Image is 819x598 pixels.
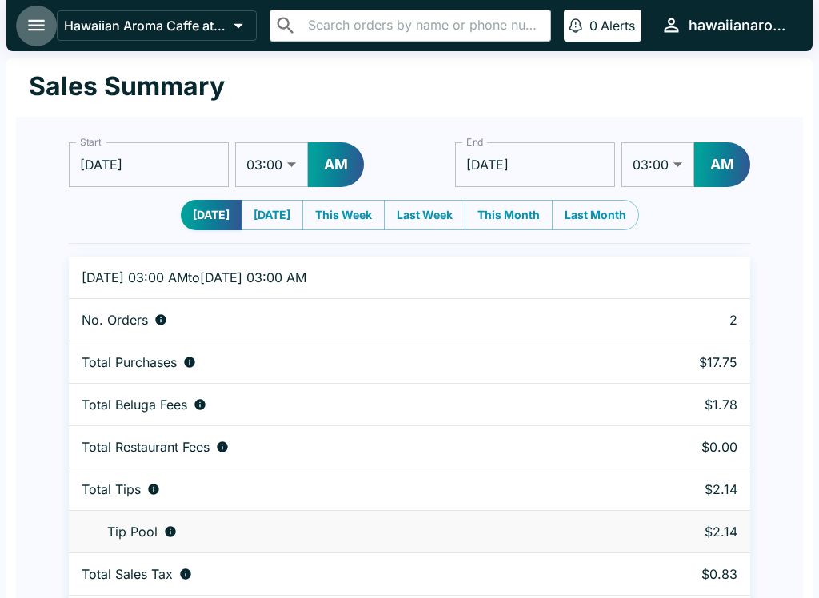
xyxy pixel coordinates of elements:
[82,439,589,455] div: Fees paid by diners to restaurant
[82,566,173,582] p: Total Sales Tax
[615,481,737,497] p: $2.14
[615,397,737,413] p: $1.78
[384,200,465,230] button: Last Week
[615,566,737,582] p: $0.83
[107,524,158,540] p: Tip Pool
[80,135,101,149] label: Start
[82,439,210,455] p: Total Restaurant Fees
[82,566,589,582] div: Sales tax paid by diners
[308,142,364,187] button: AM
[82,354,589,370] div: Aggregate order subtotals
[455,142,615,187] input: Choose date, selected date is Aug 14, 2025
[57,10,257,41] button: Hawaiian Aroma Caffe at The [GEOGRAPHIC_DATA]
[82,481,141,497] p: Total Tips
[82,397,187,413] p: Total Beluga Fees
[615,312,737,328] p: 2
[69,142,229,187] input: Choose date, selected date is Aug 13, 2025
[241,200,303,230] button: [DATE]
[465,200,553,230] button: This Month
[82,312,589,328] div: Number of orders placed
[82,524,589,540] div: Tips unclaimed by a waiter
[302,200,385,230] button: This Week
[689,16,787,35] div: hawaiianaromacaffeilikai
[466,135,484,149] label: End
[82,397,589,413] div: Fees paid by diners to Beluga
[82,269,589,285] p: [DATE] 03:00 AM to [DATE] 03:00 AM
[615,354,737,370] p: $17.75
[615,524,737,540] p: $2.14
[181,200,242,230] button: [DATE]
[615,439,737,455] p: $0.00
[82,312,148,328] p: No. Orders
[16,5,57,46] button: open drawer
[82,481,589,497] div: Combined individual and pooled tips
[64,18,227,34] p: Hawaiian Aroma Caffe at The [GEOGRAPHIC_DATA]
[601,18,635,34] p: Alerts
[29,70,225,102] h1: Sales Summary
[589,18,597,34] p: 0
[82,354,177,370] p: Total Purchases
[694,142,750,187] button: AM
[654,8,793,42] button: hawaiianaromacaffeilikai
[552,200,639,230] button: Last Month
[303,14,544,37] input: Search orders by name or phone number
